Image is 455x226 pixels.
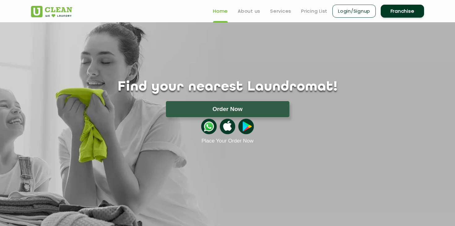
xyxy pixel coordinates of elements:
[381,5,424,18] a: Franchise
[301,7,327,15] a: Pricing List
[26,79,429,95] h1: Find your nearest Laundromat!
[220,119,235,134] img: apple-icon.png
[332,5,376,18] a: Login/Signup
[166,101,289,117] button: Order Now
[270,7,291,15] a: Services
[31,6,72,17] img: UClean Laundry and Dry Cleaning
[213,7,228,15] a: Home
[201,119,217,134] img: whatsappicon.png
[238,7,260,15] a: About us
[201,138,253,144] a: Place Your Order Now
[238,119,254,134] img: playstoreicon.png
